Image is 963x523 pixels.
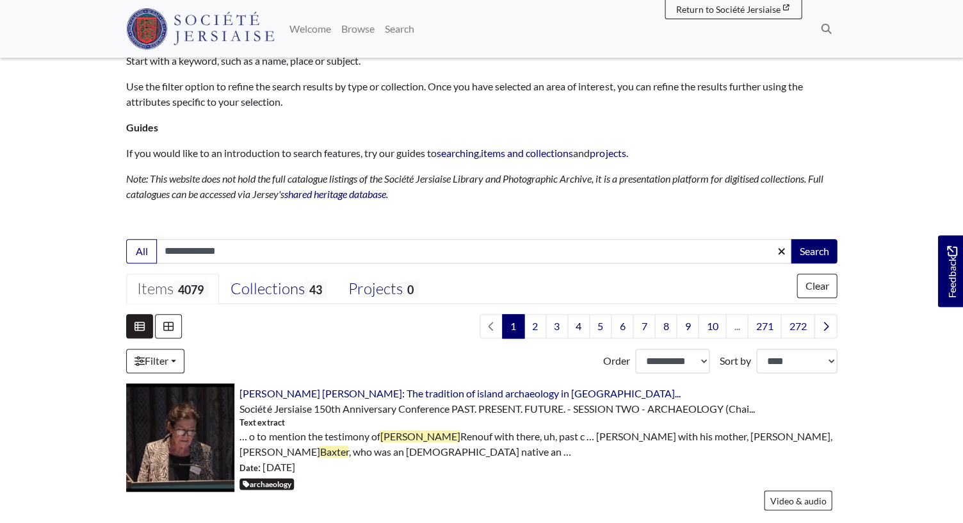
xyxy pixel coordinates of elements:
[284,16,336,42] a: Welcome
[720,353,751,369] label: Sort by
[480,314,503,338] li: Previous page
[944,246,959,298] span: Feedback
[156,239,792,263] input: Enter one or more search terms...
[937,235,963,307] a: Would you like to provide feedback?
[126,172,823,200] em: Note: This website does not hold the full catalogue listings of the Société Jersiaise Library and...
[676,4,780,15] span: Return to Société Jersiaise
[304,281,326,298] span: 43
[126,145,837,161] p: If you would like to an introduction to search features, try our guides to , and .
[589,314,611,338] a: Goto page 5
[633,314,655,338] a: Goto page 7
[603,353,630,369] label: Order
[320,445,348,458] span: Baxter
[239,460,295,475] span: : [DATE]
[239,478,294,490] a: archaeology
[380,16,419,42] a: Search
[524,314,546,338] a: Goto page 2
[797,274,837,298] button: Clear
[239,417,284,429] span: Text extract
[814,314,837,338] a: Next page
[239,403,754,415] span: Société Jersiaise 150th Anniversary Conference PAST. PRESENT. FUTURE. - SESSION TWO - ARCHAEOLOGY...
[239,463,258,473] span: Date
[126,383,234,492] img: Marie Yvane Daire: The tradition of island archaeology in Brittany - the unmissable role of Pierr...
[230,279,326,299] div: Collections
[137,279,208,299] div: Items
[284,188,386,200] a: shared heritage database
[654,314,677,338] a: Goto page 8
[546,314,568,338] a: Goto page 3
[611,314,633,338] a: Goto page 6
[676,314,699,338] a: Goto page 9
[747,314,781,338] a: Goto page 271
[336,16,380,42] a: Browse
[502,314,524,338] span: Goto page 1
[126,121,158,133] strong: Guides
[698,314,726,338] a: Goto page 10
[781,314,814,338] a: Goto page 272
[126,239,157,263] button: All
[437,147,479,159] a: searching
[239,387,680,399] a: [PERSON_NAME] [PERSON_NAME]: The tradition of island archaeology in [GEOGRAPHIC_DATA]...
[126,79,837,110] p: Use the filter option to refine the search results by type or collection. Once you have selected ...
[126,8,274,49] img: Société Jersiaise
[481,147,573,159] a: items and collections
[791,239,837,263] button: Search
[348,279,418,299] div: Projects
[126,5,274,53] a: Société Jersiaise logo
[380,430,460,442] span: [PERSON_NAME]
[403,281,418,298] span: 0
[567,314,590,338] a: Goto page 4
[764,490,832,510] a: Video & audio
[126,349,184,373] a: Filter
[590,147,626,159] a: projects
[126,53,837,69] p: Start with a keyword, such as a name, place or subject.
[239,429,837,460] span: … o to mention the testimony of Renouf with there, uh, past c … [PERSON_NAME] with his mother, [P...
[474,314,837,338] nav: pagination
[174,281,208,298] span: 4079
